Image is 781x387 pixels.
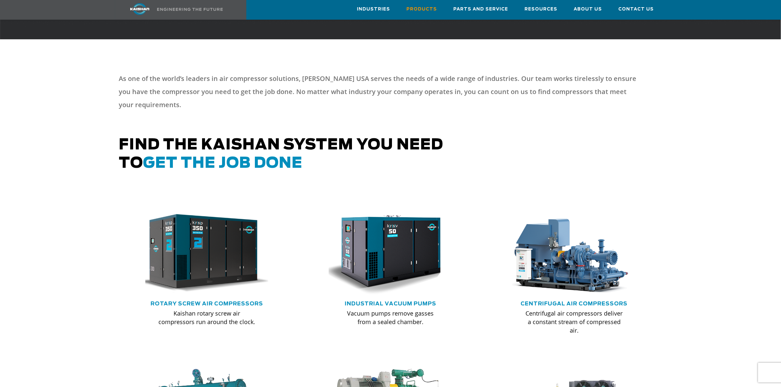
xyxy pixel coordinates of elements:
img: krsp350 [134,208,270,299]
p: As one of the world’s leaders in air compressor solutions, [PERSON_NAME] USA serves the needs of ... [119,72,640,111]
img: thumb-centrifugal-compressor [507,212,631,295]
div: thumb-centrifugal-compressor [512,212,636,295]
a: Industries [357,0,390,18]
span: Parts and Service [454,6,508,13]
a: Contact Us [619,0,654,18]
p: Kaishan rotary screw air compressors run around the clock. [158,309,256,326]
span: get the job done [143,156,303,171]
span: Industries [357,6,390,13]
div: krsp350 [145,212,269,295]
span: Find the kaishan system you need to [119,138,443,171]
img: Engineering the future [157,8,223,11]
a: Products [407,0,437,18]
p: Centrifugal air compressors deliver a constant stream of compressed air. [525,309,623,335]
a: About Us [574,0,602,18]
a: Rotary Screw Air Compressors [151,301,263,306]
span: Contact Us [619,6,654,13]
span: Products [407,6,437,13]
a: Industrial Vacuum Pumps [345,301,436,306]
div: krsv50 [329,212,452,295]
a: Centrifugal Air Compressors [521,301,627,306]
img: kaishan logo [115,3,164,15]
span: About Us [574,6,602,13]
p: Vacuum pumps remove gasses from a sealed chamber. [342,309,439,326]
img: krsv50 [324,212,447,295]
a: Parts and Service [454,0,508,18]
span: Resources [525,6,558,13]
a: Resources [525,0,558,18]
